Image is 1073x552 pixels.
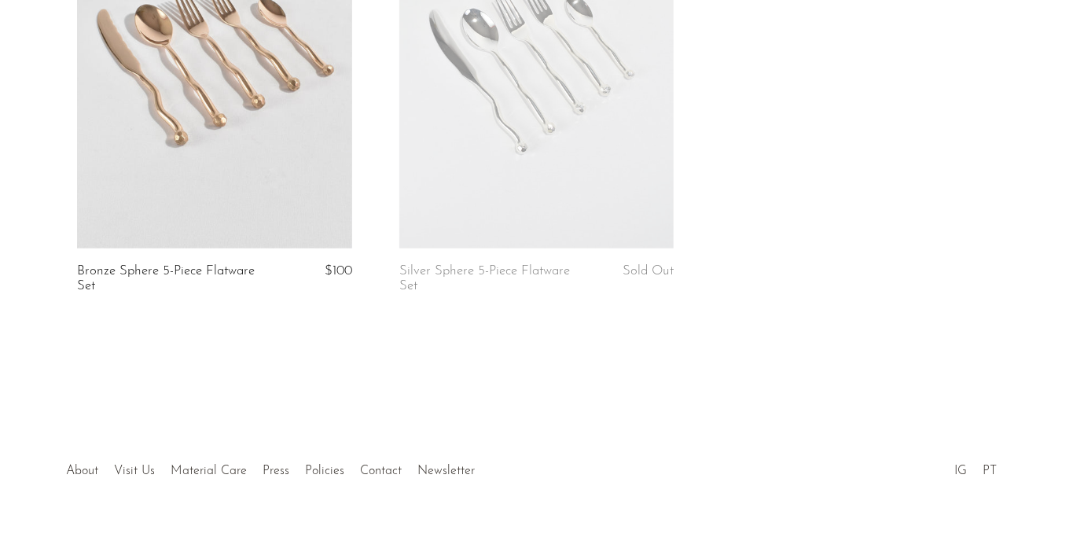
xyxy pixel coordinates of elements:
[306,465,345,477] a: Policies
[59,452,483,482] ul: Quick links
[115,465,156,477] a: Visit Us
[171,465,248,477] a: Material Care
[399,264,582,293] a: Silver Sphere 5-Piece Flatware Set
[623,264,674,278] span: Sold Out
[77,264,260,293] a: Bronze Sphere 5-Piece Flatware Set
[67,465,99,477] a: About
[983,465,997,477] a: PT
[263,465,290,477] a: Press
[325,264,352,278] span: $100
[361,465,402,477] a: Contact
[954,465,967,477] a: IG
[946,452,1005,482] ul: Social Medias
